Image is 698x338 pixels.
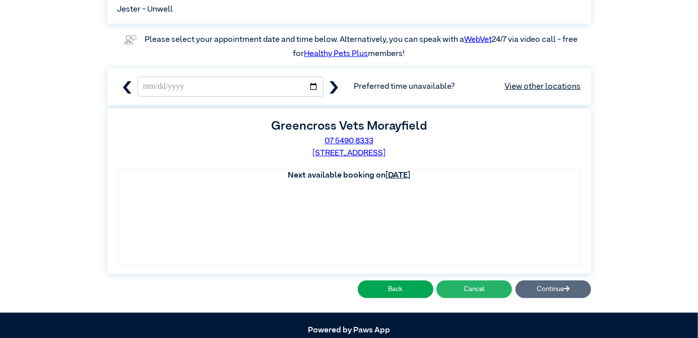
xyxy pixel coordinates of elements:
a: WebVet [464,36,492,44]
label: Greencross Vets Morayfield [271,120,427,132]
button: Back [358,280,433,298]
h5: Powered by Paws App [107,326,591,335]
span: Jester - Unwell [117,4,173,16]
img: vet [120,32,140,48]
span: Preferred time unavailable? [354,81,581,93]
label: Please select your appointment date and time below. Alternatively, you can speak with a 24/7 via ... [145,36,579,58]
a: Healthy Pets Plus [304,50,368,58]
th: Next available booking on [118,170,581,182]
button: Cancel [436,280,512,298]
a: View other locations [505,81,581,93]
a: [STREET_ADDRESS] [312,149,386,157]
a: 07 5490 8333 [325,137,373,145]
u: [DATE] [386,172,410,180]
